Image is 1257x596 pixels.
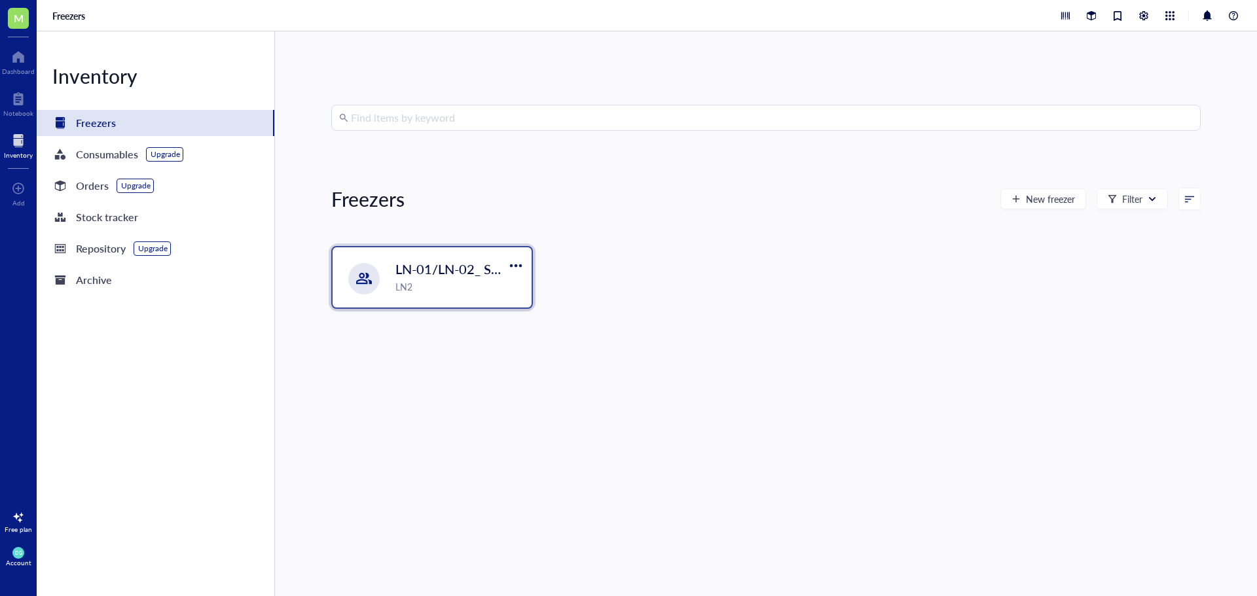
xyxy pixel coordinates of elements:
div: Dashboard [2,67,35,75]
a: Notebook [3,88,33,117]
div: Inventory [37,63,274,89]
div: Consumables [76,145,138,164]
a: RepositoryUpgrade [37,236,274,262]
a: Archive [37,267,274,293]
div: LN2 [395,279,524,294]
div: Orders [76,177,109,195]
a: Freezers [37,110,274,136]
span: New freezer [1026,194,1075,204]
button: New freezer [1000,188,1086,209]
div: Stock tracker [76,208,138,226]
a: Inventory [4,130,33,159]
div: Free plan [5,525,32,533]
div: Freezers [331,186,405,212]
a: ConsumablesUpgrade [37,141,274,167]
a: Stock tracker [37,204,274,230]
span: M [14,10,24,26]
a: Dashboard [2,46,35,75]
span: LN-01/LN-02_ SMALL/BIG STORAGE ROOM [395,260,663,278]
div: Archive [76,271,112,289]
div: Filter [1122,192,1142,206]
div: Upgrade [151,149,180,160]
div: Upgrade [121,181,151,191]
div: Add [12,199,25,207]
a: OrdersUpgrade [37,173,274,199]
div: Account [6,559,31,567]
div: Inventory [4,151,33,159]
div: Upgrade [138,243,168,254]
div: Freezers [76,114,116,132]
span: DG [15,550,22,555]
div: Repository [76,239,126,258]
a: Freezers [52,10,88,22]
div: Notebook [3,109,33,117]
